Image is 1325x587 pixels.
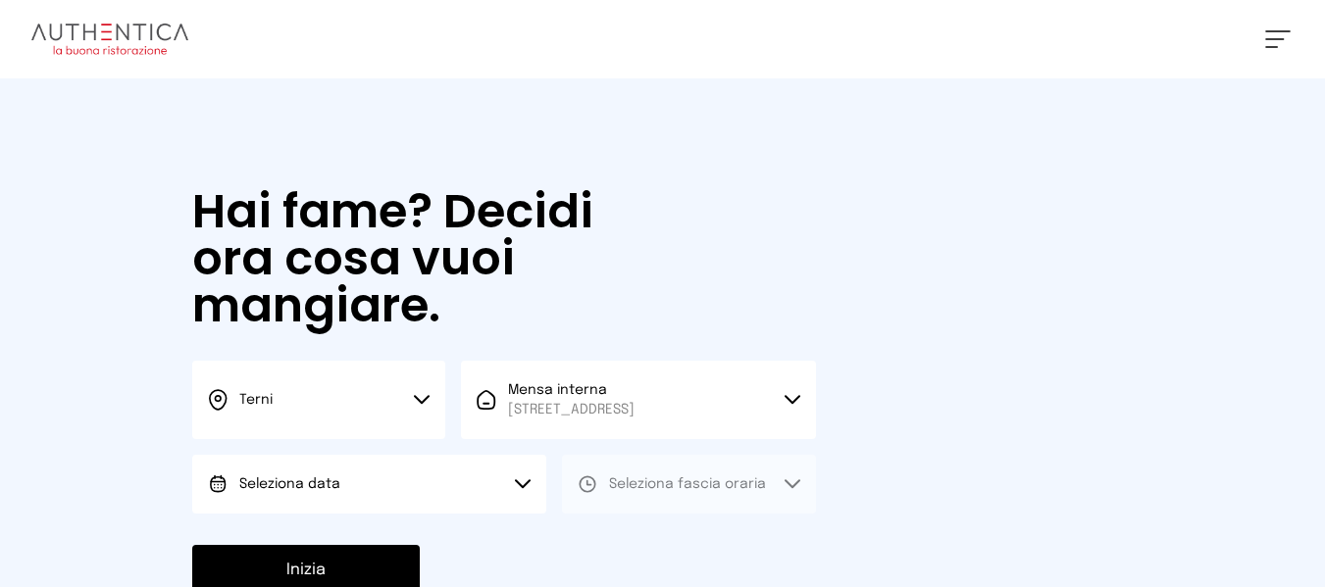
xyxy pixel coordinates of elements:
[239,477,340,491] span: Seleziona data
[239,393,273,407] span: Terni
[609,477,766,491] span: Seleziona fascia oraria
[508,380,635,419] span: Mensa interna
[192,361,445,439] button: Terni
[461,361,815,439] button: Mensa interna[STREET_ADDRESS]
[508,400,635,419] span: [STREET_ADDRESS]
[562,455,815,514] button: Seleziona fascia oraria
[192,455,546,514] button: Seleziona data
[192,188,660,329] h1: Hai fame? Decidi ora cosa vuoi mangiare.
[31,24,188,55] img: logo.8f33a47.png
